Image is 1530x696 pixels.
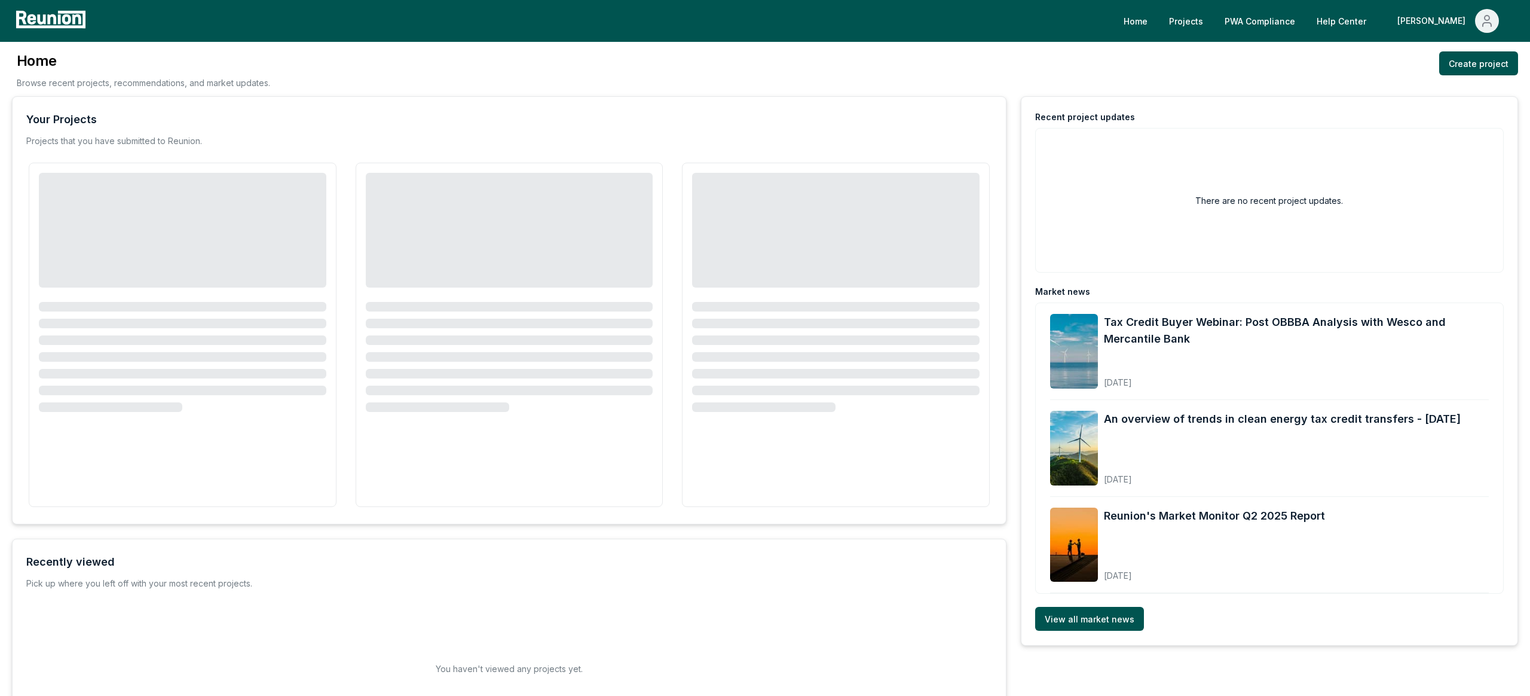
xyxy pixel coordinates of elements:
h2: You haven't viewed any projects yet. [436,663,583,675]
h2: There are no recent project updates. [1195,194,1343,207]
div: [PERSON_NAME] [1397,9,1470,33]
img: Tax Credit Buyer Webinar: Post OBBBA Analysis with Wesco and Mercantile Bank [1050,314,1098,389]
div: Recently viewed [26,554,115,570]
div: Your Projects [26,111,97,128]
div: [DATE] [1104,465,1461,486]
nav: Main [1114,9,1518,33]
p: Projects that you have submitted to Reunion. [26,135,202,147]
img: Reunion's Market Monitor Q2 2025 Report [1050,508,1098,582]
a: Home [1114,9,1157,33]
p: Browse recent projects, recommendations, and market updates. [17,77,270,89]
div: Market news [1035,286,1090,298]
a: Help Center [1307,9,1376,33]
a: Reunion's Market Monitor Q2 2025 Report [1104,508,1325,524]
img: An overview of trends in clean energy tax credit transfers - August 2025 [1050,411,1098,486]
a: Tax Credit Buyer Webinar: Post OBBBA Analysis with Wesco and Mercantile Bank [1104,314,1489,347]
a: Create project [1439,51,1518,75]
a: View all market news [1035,607,1144,631]
div: Pick up where you left off with your most recent projects. [26,578,252,590]
a: Projects [1159,9,1213,33]
button: [PERSON_NAME] [1388,9,1508,33]
div: Recent project updates [1035,111,1135,123]
a: PWA Compliance [1215,9,1305,33]
a: An overview of trends in clean energy tax credit transfers - [DATE] [1104,411,1461,428]
h3: Home [17,51,270,71]
div: [DATE] [1104,368,1489,389]
div: [DATE] [1104,561,1325,582]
